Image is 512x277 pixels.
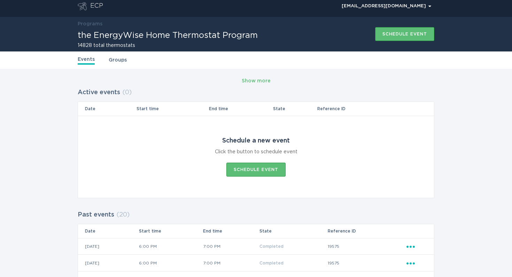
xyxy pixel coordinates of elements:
[406,259,427,267] div: Popover menu
[78,102,434,116] tr: Table Headers
[259,261,284,265] span: Completed
[375,27,434,41] button: Schedule event
[215,148,297,156] div: Click the button to schedule event
[226,163,286,177] button: Schedule event
[234,168,278,172] div: Schedule event
[327,224,406,238] th: Reference ID
[78,255,434,271] tr: 9f58d4459ed44c988f6f396e478ad542
[122,89,132,96] span: ( 0 )
[342,4,431,8] div: [EMAIL_ADDRESS][DOMAIN_NAME]
[139,238,203,255] td: 6:00 PM
[78,2,87,10] button: Go to dashboard
[273,102,317,116] th: State
[259,224,327,238] th: State
[317,102,406,116] th: Reference ID
[90,2,103,10] div: ECP
[406,243,427,250] div: Popover menu
[78,86,120,99] h2: Active events
[259,244,284,249] span: Completed
[109,56,127,64] a: Groups
[222,137,290,145] div: Schedule a new event
[139,255,203,271] td: 6:00 PM
[78,255,139,271] td: [DATE]
[78,43,258,48] h2: 14828 total thermostats
[78,31,258,40] h1: the EnergyWise Home Thermostat Program
[78,209,114,221] h2: Past events
[78,102,136,116] th: Date
[203,255,259,271] td: 7:00 PM
[78,224,139,238] th: Date
[327,255,406,271] td: 19575
[203,238,259,255] td: 7:00 PM
[242,76,271,86] button: Show more
[78,224,434,238] tr: Table Headers
[203,224,259,238] th: End time
[339,1,434,11] button: Open user account details
[209,102,272,116] th: End time
[78,238,434,255] tr: f82b8895957a4755aa575a7bff4ddb62
[339,1,434,11] div: Popover menu
[78,22,102,26] a: Programs
[382,32,427,36] div: Schedule event
[139,224,203,238] th: Start time
[327,238,406,255] td: 19575
[242,77,271,85] div: Show more
[136,102,209,116] th: Start time
[78,238,139,255] td: [DATE]
[116,212,130,218] span: ( 20 )
[78,56,95,65] a: Events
